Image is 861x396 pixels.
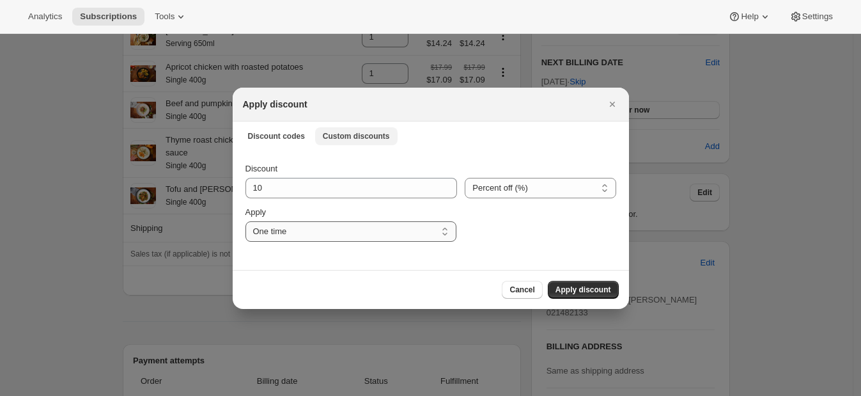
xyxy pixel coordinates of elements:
span: Discount codes [248,131,305,141]
span: Help [741,12,758,22]
h2: Apply discount [243,98,307,111]
span: Analytics [28,12,62,22]
span: Custom discounts [323,131,390,141]
button: Help [720,8,779,26]
button: Subscriptions [72,8,144,26]
button: Tools [147,8,195,26]
span: Apply discount [555,285,611,295]
button: Settings [782,8,841,26]
button: Apply discount [548,281,619,299]
span: Subscriptions [80,12,137,22]
div: Custom discounts [233,150,629,270]
span: Discount [245,164,278,173]
span: Tools [155,12,175,22]
button: Discount codes [240,127,313,145]
button: Close [603,95,621,113]
button: Cancel [502,281,542,299]
span: Cancel [509,285,534,295]
button: Custom discounts [315,127,398,145]
span: Settings [802,12,833,22]
span: Apply [245,207,267,217]
button: Analytics [20,8,70,26]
